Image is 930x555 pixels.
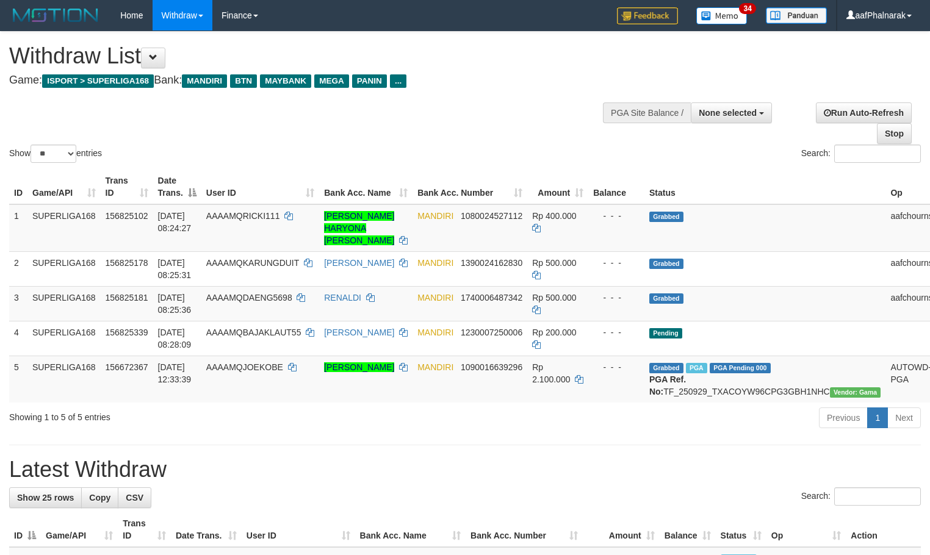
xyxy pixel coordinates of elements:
[686,363,707,373] span: Marked by aafsengchandara
[417,328,453,337] span: MANDIRI
[617,7,678,24] img: Feedback.jpg
[417,211,453,221] span: MANDIRI
[27,170,101,204] th: Game/API: activate to sort column ascending
[17,493,74,503] span: Show 25 rows
[649,374,686,396] b: PGA Ref. No:
[260,74,311,88] span: MAYBANK
[691,102,772,123] button: None selected
[649,363,683,373] span: Grabbed
[158,293,192,315] span: [DATE] 08:25:36
[158,328,192,349] span: [DATE] 08:28:09
[417,258,453,268] span: MANDIRI
[106,258,148,268] span: 156825178
[324,258,394,268] a: [PERSON_NAME]
[413,170,527,204] th: Bank Acc. Number: activate to sort column ascending
[9,44,608,68] h1: Withdraw List
[846,512,921,547] th: Action
[887,407,921,428] a: Next
[716,512,766,547] th: Status: activate to sort column ascending
[41,512,118,547] th: Game/API: activate to sort column ascending
[27,286,101,321] td: SUPERLIGA168
[206,328,301,337] span: AAAAMQBAJAKLAUT55
[9,286,27,321] td: 3
[158,211,192,233] span: [DATE] 08:24:27
[242,512,355,547] th: User ID: activate to sort column ascending
[9,204,27,252] td: 1
[532,328,576,337] span: Rp 200.000
[390,74,406,88] span: ...
[81,487,118,508] a: Copy
[153,170,201,204] th: Date Trans.: activate to sort column descending
[324,362,394,372] a: [PERSON_NAME]
[42,74,154,88] span: ISPORT > SUPERLIGA168
[466,512,583,547] th: Bank Acc. Number: activate to sort column ascending
[206,293,292,303] span: AAAAMQDAENG5698
[9,74,608,87] h4: Game: Bank:
[593,326,640,338] div: - - -
[158,258,192,280] span: [DATE] 08:25:31
[182,74,227,88] span: MANDIRI
[9,512,41,547] th: ID: activate to sort column descending
[9,356,27,403] td: 5
[9,406,378,423] div: Showing 1 to 5 of 5 entries
[532,258,576,268] span: Rp 500.000
[532,293,576,303] span: Rp 500.000
[417,362,453,372] span: MANDIRI
[27,321,101,356] td: SUPERLIGA168
[588,170,644,204] th: Balance
[101,170,153,204] th: Trans ID: activate to sort column ascending
[649,259,683,269] span: Grabbed
[352,74,387,88] span: PANIN
[644,356,885,403] td: TF_250929_TXACOYW96CPG3GBH1NHC
[739,3,755,14] span: 34
[593,210,640,222] div: - - -
[9,251,27,286] td: 2
[27,356,101,403] td: SUPERLIGA168
[106,362,148,372] span: 156672367
[106,211,148,221] span: 156825102
[89,493,110,503] span: Copy
[355,512,466,547] th: Bank Acc. Name: activate to sort column ascending
[532,211,576,221] span: Rp 400.000
[118,487,151,508] a: CSV
[126,493,143,503] span: CSV
[206,211,280,221] span: AAAAMQRICKI111
[819,407,868,428] a: Previous
[201,170,319,204] th: User ID: activate to sort column ascending
[877,123,912,144] a: Stop
[532,362,570,384] span: Rp 2.100.000
[171,512,242,547] th: Date Trans.: activate to sort column ascending
[593,257,640,269] div: - - -
[461,328,522,337] span: Copy 1230007250006 to clipboard
[830,387,881,398] span: Vendor URL: https://trx31.1velocity.biz
[9,6,102,24] img: MOTION_logo.png
[649,293,683,304] span: Grabbed
[710,363,771,373] span: PGA Pending
[27,251,101,286] td: SUPERLIGA168
[649,328,682,338] span: Pending
[593,361,640,373] div: - - -
[766,512,846,547] th: Op: activate to sort column ascending
[660,512,716,547] th: Balance: activate to sort column ascending
[816,102,912,123] a: Run Auto-Refresh
[527,170,588,204] th: Amount: activate to sort column ascending
[9,321,27,356] td: 4
[461,211,522,221] span: Copy 1080024527112 to clipboard
[583,512,660,547] th: Amount: activate to sort column ascending
[324,293,361,303] a: RENALDI
[9,487,82,508] a: Show 25 rows
[319,170,413,204] th: Bank Acc. Name: activate to sort column ascending
[106,328,148,337] span: 156825339
[158,362,192,384] span: [DATE] 12:33:39
[696,7,748,24] img: Button%20Memo.svg
[603,102,691,123] div: PGA Site Balance /
[649,212,683,222] span: Grabbed
[9,145,102,163] label: Show entries
[699,108,757,118] span: None selected
[461,293,522,303] span: Copy 1740006487342 to clipboard
[27,204,101,252] td: SUPERLIGA168
[766,7,827,24] img: panduan.png
[206,258,299,268] span: AAAAMQKARUNGDUIT
[801,145,921,163] label: Search:
[867,407,888,428] a: 1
